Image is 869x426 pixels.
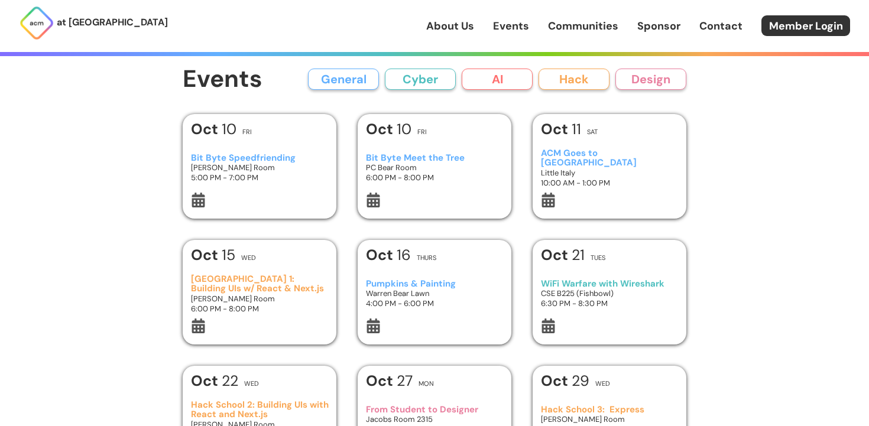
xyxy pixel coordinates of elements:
[191,119,222,139] b: Oct
[385,69,456,90] button: Cyber
[191,373,238,388] h1: 22
[19,5,54,41] img: ACM Logo
[541,248,585,262] h1: 21
[541,168,679,178] h3: Little Italy
[541,405,679,415] h3: Hack School 3: Express
[541,279,679,289] h3: WiFi Warfare with Wireshark
[191,274,329,294] h3: [GEOGRAPHIC_DATA] 1: Building UIs w/ React & Next.js
[242,129,252,135] h2: Fri
[541,148,679,168] h3: ACM Goes to [GEOGRAPHIC_DATA]
[366,173,504,183] h3: 6:00 PM - 8:00 PM
[366,371,397,391] b: Oct
[191,248,235,262] h1: 15
[366,245,397,265] b: Oct
[417,129,427,135] h2: Fri
[541,414,679,424] h3: [PERSON_NAME] Room
[366,288,504,298] h3: Warren Bear Lawn
[366,162,504,173] h3: PC Bear Room
[587,129,598,135] h2: Sat
[57,15,168,30] p: at [GEOGRAPHIC_DATA]
[541,371,572,391] b: Oct
[493,18,529,34] a: Events
[417,255,436,261] h2: Thurs
[191,304,329,314] h3: 6:00 PM - 8:00 PM
[541,119,572,139] b: Oct
[462,69,533,90] button: AI
[19,5,168,41] a: at [GEOGRAPHIC_DATA]
[366,279,504,289] h3: Pumpkins & Painting
[541,298,679,308] h3: 6:30 PM - 8:30 PM
[366,405,504,415] h3: From Student to Designer
[366,298,504,308] h3: 4:00 PM - 6:00 PM
[541,122,581,136] h1: 11
[366,414,504,424] h3: Jacobs Room 2315
[183,66,262,93] h1: Events
[191,371,222,391] b: Oct
[366,153,504,163] h3: Bit Byte Meet the Tree
[541,288,679,298] h3: CSE B225 (Fishbowl)
[591,255,605,261] h2: Tues
[548,18,618,34] a: Communities
[541,178,679,188] h3: 10:00 AM - 1:00 PM
[637,18,680,34] a: Sponsor
[191,245,222,265] b: Oct
[761,15,850,36] a: Member Login
[366,373,413,388] h1: 27
[244,381,259,387] h2: Wed
[539,69,609,90] button: Hack
[191,153,329,163] h3: Bit Byte Speedfriending
[419,381,434,387] h2: Mon
[366,122,411,136] h1: 10
[595,381,610,387] h2: Wed
[191,122,236,136] h1: 10
[615,69,686,90] button: Design
[191,162,329,173] h3: [PERSON_NAME] Room
[366,248,411,262] h1: 16
[191,294,329,304] h3: [PERSON_NAME] Room
[366,119,397,139] b: Oct
[699,18,742,34] a: Contact
[541,373,589,388] h1: 29
[191,173,329,183] h3: 5:00 PM - 7:00 PM
[426,18,474,34] a: About Us
[191,400,329,420] h3: Hack School 2: Building UIs with React and Next.js
[541,245,572,265] b: Oct
[241,255,256,261] h2: Wed
[308,69,379,90] button: General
